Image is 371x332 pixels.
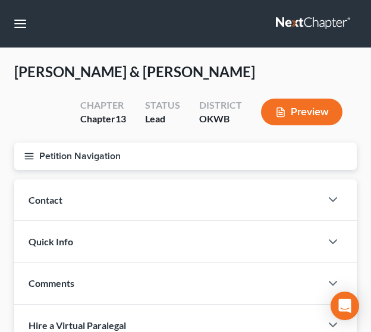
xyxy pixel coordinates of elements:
div: District [199,99,242,112]
span: Comments [29,277,74,289]
div: Chapter [80,112,126,126]
span: [PERSON_NAME] & [PERSON_NAME] [14,63,255,80]
div: Chapter [80,99,126,112]
span: Contact [29,194,62,205]
div: Status [145,99,180,112]
div: Open Intercom Messenger [331,292,359,320]
span: Quick Info [29,236,73,247]
div: OKWB [199,112,242,126]
span: Hire a Virtual Paralegal [29,320,126,331]
div: Lead [145,112,180,126]
button: Preview [261,99,342,125]
span: 13 [115,113,126,124]
button: Petition Navigation [14,143,357,170]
